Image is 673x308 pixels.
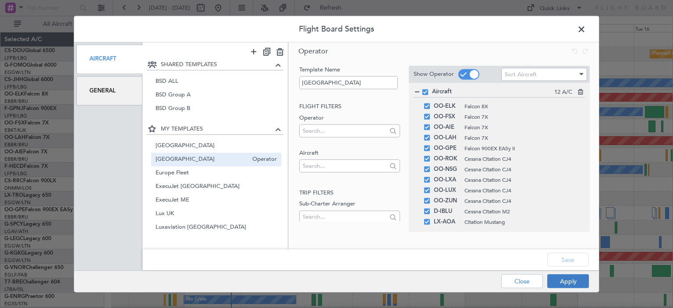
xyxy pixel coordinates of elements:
[161,125,273,134] span: MY TEMPLATES
[501,274,543,288] button: Close
[434,174,460,185] span: OO-LXA
[303,159,386,172] input: Search...
[554,88,572,96] span: 12 A/C
[547,274,589,288] button: Apply
[464,165,577,173] span: Cessna Citation CJ4
[434,206,460,216] span: D-IBLU
[434,143,460,153] span: OO-GPE
[156,223,277,232] span: Luxaviation [GEOGRAPHIC_DATA]
[156,237,277,246] span: Luxaviation [GEOGRAPHIC_DATA]
[299,149,400,157] label: Aircraft
[434,185,460,195] span: OO-LUX
[156,155,248,164] span: [GEOGRAPHIC_DATA]
[303,124,386,137] input: Search...
[464,134,577,142] span: Falcon 7X
[161,60,273,69] span: SHARED TEMPLATES
[464,207,577,215] span: Cessna Citation M2
[156,169,277,178] span: Europe Fleet
[464,155,577,163] span: Cessna Citation CJ4
[156,196,277,205] span: ExecuJet ME
[414,70,454,79] label: Show Operator
[464,123,577,131] span: Falcon 7X
[156,104,277,113] span: BSD Group B
[156,182,277,191] span: ExecuJet [GEOGRAPHIC_DATA]
[298,46,328,56] span: Operator
[434,216,460,227] span: LX-AOA
[434,195,460,206] span: OO-ZUN
[434,111,460,122] span: OO-FSX
[156,77,277,86] span: BSD ALL
[464,186,577,194] span: Cessna Citation CJ4
[299,65,400,74] label: Template Name
[248,155,277,164] span: Operator
[156,142,277,151] span: [GEOGRAPHIC_DATA]
[464,197,577,205] span: Cessna Citation CJ4
[434,132,460,143] span: OO-LAH
[464,176,577,184] span: Cessna Citation CJ4
[299,188,400,197] h2: Trip filters
[505,71,537,78] span: Sort Aircraft
[74,16,599,42] header: Flight Board Settings
[464,113,577,120] span: Falcon 7X
[464,144,577,152] span: Falcon 900EX EASy II
[434,153,460,164] span: OO-ROK
[432,87,554,96] span: Aircraft
[299,200,400,209] label: Sub-Charter Arranger
[464,218,577,226] span: Citation Mustang
[156,90,277,99] span: BSD Group A
[434,101,460,111] span: OO-ELK
[434,164,460,174] span: OO-NSG
[156,209,277,219] span: Lux UK
[299,113,400,122] label: Operator
[76,76,142,105] div: General
[434,122,460,132] span: OO-AIE
[76,44,142,74] div: Aircraft
[303,210,386,223] input: Search...
[299,103,400,111] h2: Flight filters
[464,102,577,110] span: Falcon 8X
